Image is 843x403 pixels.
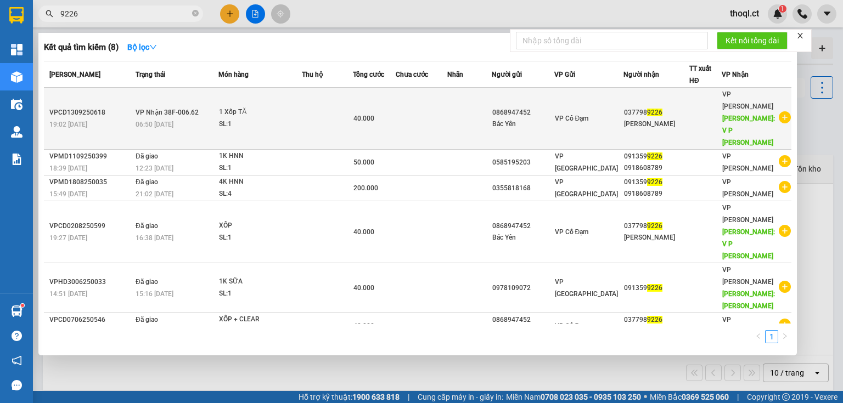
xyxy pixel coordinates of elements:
div: 091359 [624,177,689,188]
sup: 1 [21,304,24,307]
div: SL: 1 [219,118,301,130]
span: 19:02 [DATE] [49,121,87,128]
span: 9226 [647,152,662,160]
div: VPCD0208250599 [49,220,132,232]
div: SL: 1 [219,232,301,244]
div: VPCD0706250546 [49,314,132,326]
span: VP [PERSON_NAME] [722,90,773,110]
span: close-circle [192,9,199,19]
span: search [46,10,53,18]
span: 06:50 [DATE] [136,121,173,128]
span: 21:02 [DATE] [136,190,173,198]
img: warehouse-icon [11,305,23,317]
div: 4K HNN [219,176,301,188]
span: plus-circle [779,111,791,123]
span: 200.000 [353,184,378,192]
span: [PERSON_NAME]: V P [PERSON_NAME] [722,115,775,146]
span: 14:51 [DATE] [49,290,87,298]
span: 50.000 [353,158,374,166]
span: VP [GEOGRAPHIC_DATA] [555,278,618,298]
span: 9226 [647,109,662,116]
span: 16:38 [DATE] [136,234,173,242]
span: left [755,333,762,339]
span: plus-circle [779,281,791,293]
div: SL: 1 [219,162,301,174]
div: 1K HNN [219,150,301,162]
span: Trạng thái [136,71,165,78]
span: 40.000 [353,115,374,122]
span: [PERSON_NAME]: [PERSON_NAME] [722,290,775,310]
button: left [752,330,765,343]
div: 1 Xốp TĂ [219,106,301,118]
div: SL: 4 [219,188,301,200]
span: [PERSON_NAME]: V P [PERSON_NAME] [722,228,775,260]
span: plus-circle [779,319,791,331]
img: solution-icon [11,154,23,165]
button: Bộ lọcdown [119,38,166,56]
div: 0868947452 [492,314,554,326]
input: Tìm tên, số ĐT hoặc mã đơn [60,8,190,20]
span: 9226 [647,284,662,292]
div: SL: 1 [219,288,301,300]
span: Đã giao [136,316,158,323]
img: warehouse-icon [11,99,23,110]
span: TT xuất HĐ [689,65,711,84]
span: VP Nhận 38F-006.62 [136,109,199,116]
span: VP [PERSON_NAME] [722,266,773,286]
span: VP [PERSON_NAME] [722,204,773,224]
div: Bác Yên [492,118,554,130]
div: [PERSON_NAME] [624,232,689,243]
div: VPCD1309250618 [49,107,132,118]
span: close-circle [192,10,199,16]
span: Người nhận [623,71,659,78]
span: Người gửi [492,71,522,78]
span: VP Cổ Đạm [555,322,589,330]
span: notification [12,355,22,366]
span: 15:49 [DATE] [49,190,87,198]
span: 18:39 [DATE] [49,164,87,172]
div: 037798 [624,220,689,232]
span: plus-circle [779,181,791,193]
div: 0978109072 [492,282,554,294]
span: 40.000 [353,228,374,236]
div: XỐP [219,220,301,232]
span: [PERSON_NAME] [49,71,100,78]
span: VP Cổ Đạm [555,115,589,122]
div: 0868947452 [492,107,554,118]
span: 9226 [647,178,662,186]
li: Next Page [778,330,791,343]
span: 12:23 [DATE] [136,164,173,172]
span: Đã giao [136,278,158,286]
button: Kết nối tổng đài [717,32,788,49]
span: 40.000 [353,284,374,292]
span: Đã giao [136,152,158,160]
span: down [149,43,157,51]
img: dashboard-icon [11,44,23,55]
div: [PERSON_NAME] [624,118,689,130]
span: plus-circle [779,155,791,167]
div: 037798 [624,314,689,326]
h3: Kết quả tìm kiếm ( 8 ) [44,42,119,53]
span: plus-circle [779,225,791,237]
a: 1 [766,331,778,343]
span: Đã giao [136,178,158,186]
div: 037798 [624,107,689,118]
img: logo-vxr [9,7,24,24]
div: 0918608789 [624,188,689,200]
div: 091359 [624,151,689,162]
span: Kết nối tổng đài [726,35,779,47]
span: VP Cổ Đạm [555,228,589,236]
span: 9226 [647,222,662,230]
span: question-circle [12,331,22,341]
span: VP Gửi [554,71,575,78]
span: VP [PERSON_NAME] [722,178,773,198]
div: 0918608789 [624,162,689,174]
div: 1K SỮA [219,276,301,288]
div: XỐP + CLEAR [219,314,301,326]
div: 091359 [624,282,689,294]
button: right [778,330,791,343]
span: 9226 [647,316,662,323]
li: 1 [765,330,778,343]
span: close [796,32,804,39]
input: Nhập số tổng đài [516,32,708,49]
